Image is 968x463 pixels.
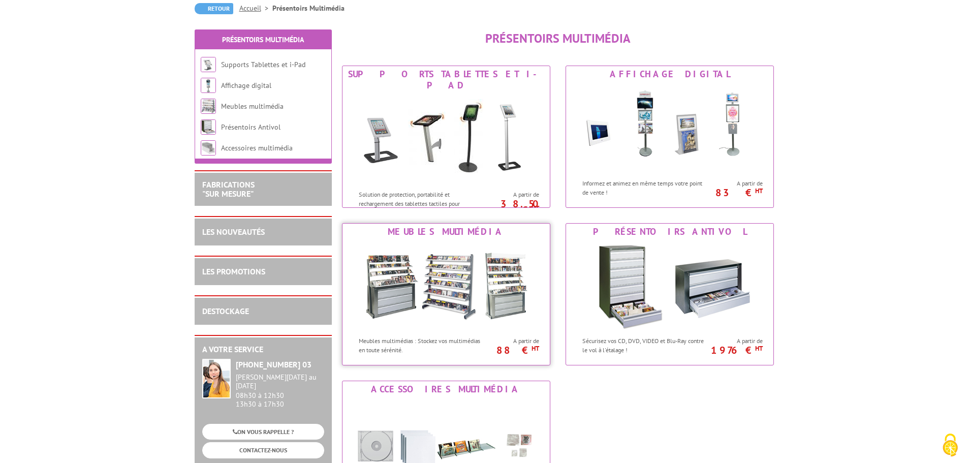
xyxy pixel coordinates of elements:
div: Meubles multimédia [345,226,547,237]
img: Cookies (fenêtre modale) [938,433,963,458]
a: Meubles multimédia [221,102,284,111]
p: Informez et animez en même temps votre point de vente ! [582,179,708,196]
a: Affichage digital [221,81,271,90]
a: FABRICATIONS"Sur Mesure" [202,179,255,199]
a: Présentoirs Multimédia [222,35,304,44]
div: Supports Tablettes et i-Pad [345,69,547,91]
a: Présentoirs Antivol [221,122,280,132]
h2: A votre service [202,345,324,354]
p: 88 € [482,347,539,353]
span: A partir de [711,337,763,345]
p: 1976 € [706,347,763,353]
a: LES PROMOTIONS [202,266,265,276]
a: Meubles multimédia Meubles multimédia Meubles multimédias : Stockez vos multimédias en toute séré... [342,223,550,365]
img: Accessoires multimédia [201,140,216,156]
a: Supports Tablettes et i-Pad Supports Tablettes et i-Pad Solution de protection, portabilité et re... [342,66,550,208]
p: Solution de protection, portabilité et rechargement des tablettes tactiles pour professionnels. [359,190,485,216]
a: LES NOUVEAUTÉS [202,227,265,237]
a: Retour [195,3,233,14]
span: A partir de [487,337,539,345]
sup: HT [755,187,763,195]
a: CONTACTEZ-NOUS [202,442,324,458]
h1: Présentoirs Multimédia [342,32,774,45]
a: Accueil [239,4,272,13]
div: 08h30 à 12h30 13h30 à 17h30 [236,373,324,408]
img: Affichage digital [201,78,216,93]
a: Affichage digital Affichage digital Informez et animez en même temps votre point de vente ! A par... [566,66,774,208]
button: Cookies (fenêtre modale) [932,428,968,463]
p: Sécurisez vos CD, DVD, VIDEO et Blu-Ray contre le vol à l'étalage ! [582,336,708,354]
div: Présentoirs Antivol [569,226,771,237]
img: Meubles multimédia [352,240,540,331]
p: 38.50 € [482,201,539,213]
sup: HT [532,204,539,212]
div: Affichage digital [569,69,771,80]
sup: HT [532,344,539,353]
img: Présentoirs Antivol [201,119,216,135]
img: Affichage digital [576,82,764,174]
div: [PERSON_NAME][DATE] au [DATE] [236,373,324,390]
div: Accessoires multimédia [345,384,547,395]
li: Présentoirs Multimédia [272,3,345,13]
span: A partir de [711,179,763,188]
a: Présentoirs Antivol Présentoirs Antivol Sécurisez vos CD, DVD, VIDEO et Blu-Ray contre le vol à l... [566,223,774,365]
img: widget-service.jpg [202,359,231,398]
p: 83 € [706,190,763,196]
sup: HT [755,344,763,353]
a: Supports Tablettes et i-Pad [221,60,305,69]
a: Accessoires multimédia [221,143,293,152]
img: Supports Tablettes et i-Pad [352,94,540,185]
span: A partir de [487,191,539,199]
p: Meubles multimédias : Stockez vos multimédias en toute sérénité. [359,336,485,354]
a: DESTOCKAGE [202,306,249,316]
img: Meubles multimédia [201,99,216,114]
strong: [PHONE_NUMBER] 03 [236,359,311,369]
img: Présentoirs Antivol [576,240,764,331]
a: ON VOUS RAPPELLE ? [202,424,324,440]
img: Supports Tablettes et i-Pad [201,57,216,72]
